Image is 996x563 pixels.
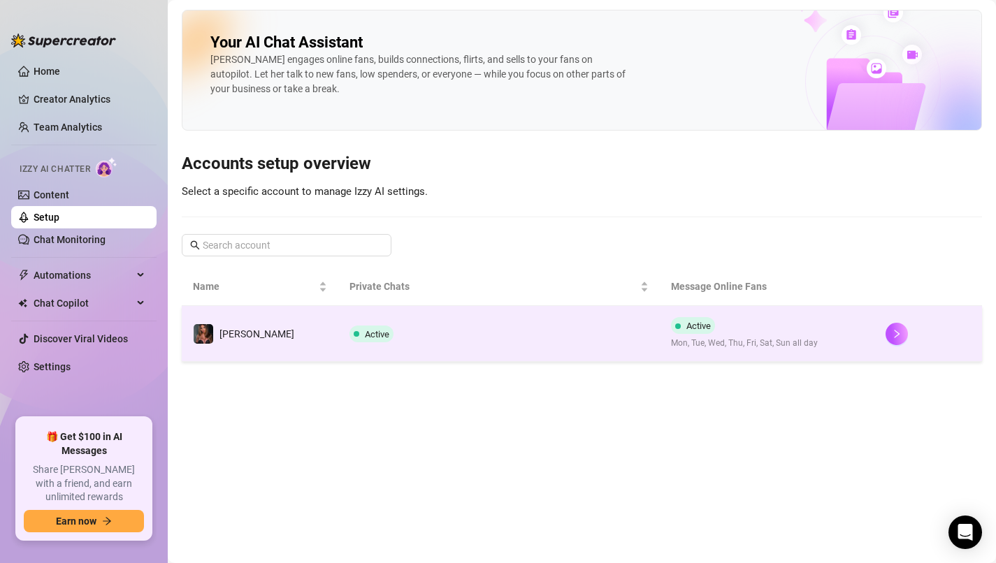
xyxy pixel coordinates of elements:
[34,333,128,344] a: Discover Viral Videos
[34,361,71,372] a: Settings
[24,510,144,532] button: Earn nowarrow-right
[948,516,982,549] div: Open Intercom Messenger
[190,240,200,250] span: search
[365,329,389,339] span: Active
[18,270,29,281] span: thunderbolt
[34,292,133,314] span: Chat Copilot
[11,34,116,47] img: logo-BBDzfeDw.svg
[338,268,661,306] th: Private Chats
[182,153,982,175] h3: Accounts setup overview
[34,212,59,223] a: Setup
[219,328,294,339] span: [PERSON_NAME]
[671,337,818,350] span: Mon, Tue, Wed, Thu, Fri, Sat, Sun all day
[34,88,145,110] a: Creator Analytics
[210,33,363,52] h2: Your AI Chat Assistant
[660,268,874,306] th: Message Online Fans
[34,122,102,133] a: Team Analytics
[686,321,711,331] span: Active
[886,323,908,345] button: right
[182,185,428,198] span: Select a specific account to manage Izzy AI settings.
[34,234,106,245] a: Chat Monitoring
[24,430,144,458] span: 🎁 Get $100 in AI Messages
[34,264,133,286] span: Automations
[203,237,372,253] input: Search account
[34,66,60,77] a: Home
[56,516,96,527] span: Earn now
[194,324,213,344] img: Denise
[102,516,112,526] span: arrow-right
[96,157,117,177] img: AI Chatter
[182,268,338,306] th: Name
[210,52,630,96] div: [PERSON_NAME] engages online fans, builds connections, flirts, and sells to your fans on autopilo...
[892,329,902,339] span: right
[18,298,27,308] img: Chat Copilot
[20,163,90,176] span: Izzy AI Chatter
[193,279,316,294] span: Name
[349,279,638,294] span: Private Chats
[34,189,69,200] a: Content
[24,463,144,504] span: Share [PERSON_NAME] with a friend, and earn unlimited rewards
